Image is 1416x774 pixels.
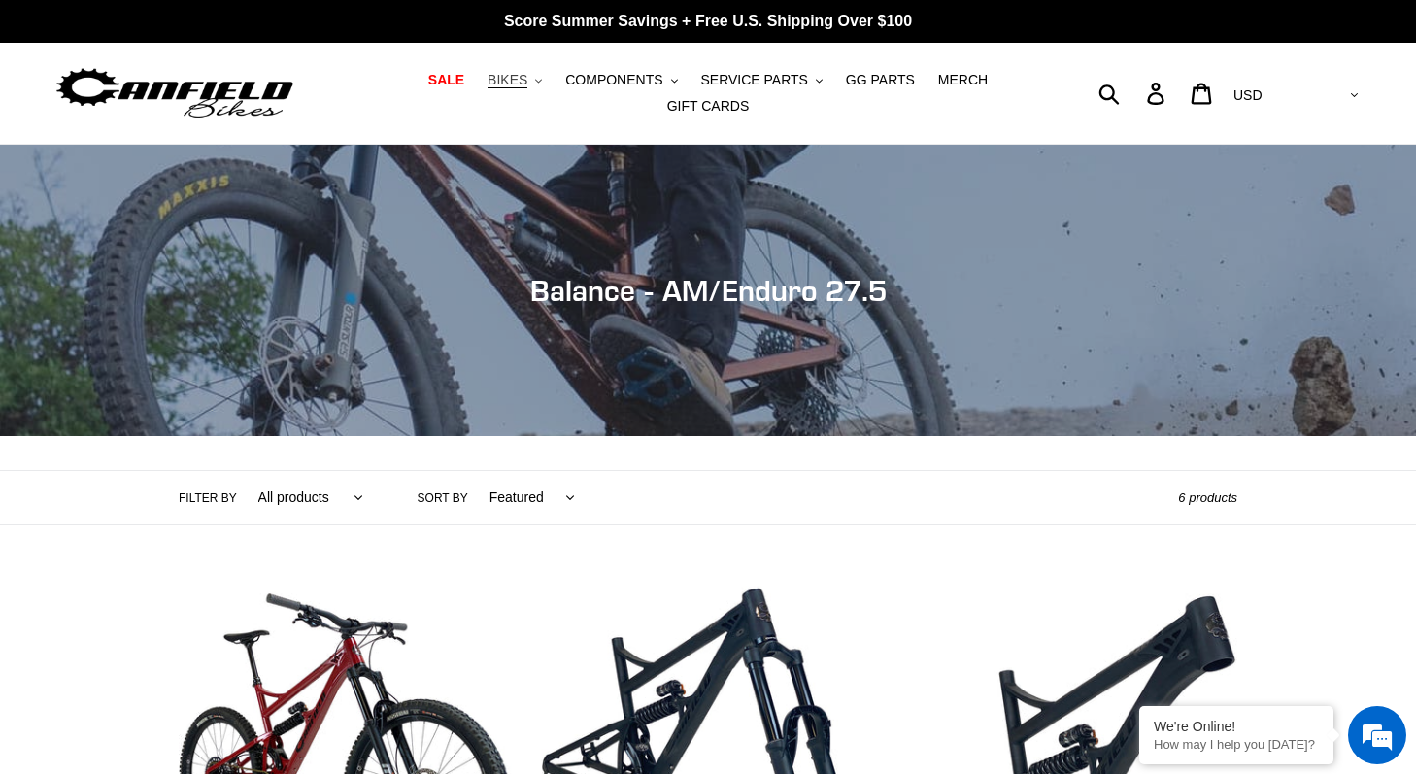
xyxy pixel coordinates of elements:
span: We're online! [113,245,268,441]
a: GG PARTS [836,67,925,93]
span: Balance - AM/Enduro 27.5 [530,273,887,308]
button: BIKES [478,67,552,93]
img: Canfield Bikes [53,63,296,124]
div: Minimize live chat window [319,10,365,56]
label: Sort by [418,489,468,507]
a: SALE [419,67,474,93]
button: COMPONENTS [556,67,687,93]
button: SERVICE PARTS [691,67,831,93]
span: BIKES [488,72,527,88]
div: We're Online! [1154,719,1319,734]
div: Navigation go back [21,107,51,136]
span: COMPONENTS [565,72,662,88]
input: Search [1109,72,1159,115]
div: Chat with us now [130,109,355,134]
a: GIFT CARDS [657,93,759,119]
p: How may I help you today? [1154,737,1319,752]
textarea: Type your message and hit 'Enter' [10,530,370,598]
span: MERCH [938,72,988,88]
label: Filter by [179,489,237,507]
span: GG PARTS [846,72,915,88]
span: 6 products [1178,490,1237,505]
span: GIFT CARDS [667,98,750,115]
span: SALE [428,72,464,88]
span: SERVICE PARTS [700,72,807,88]
a: MERCH [928,67,997,93]
img: d_696896380_company_1647369064580_696896380 [62,97,111,146]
